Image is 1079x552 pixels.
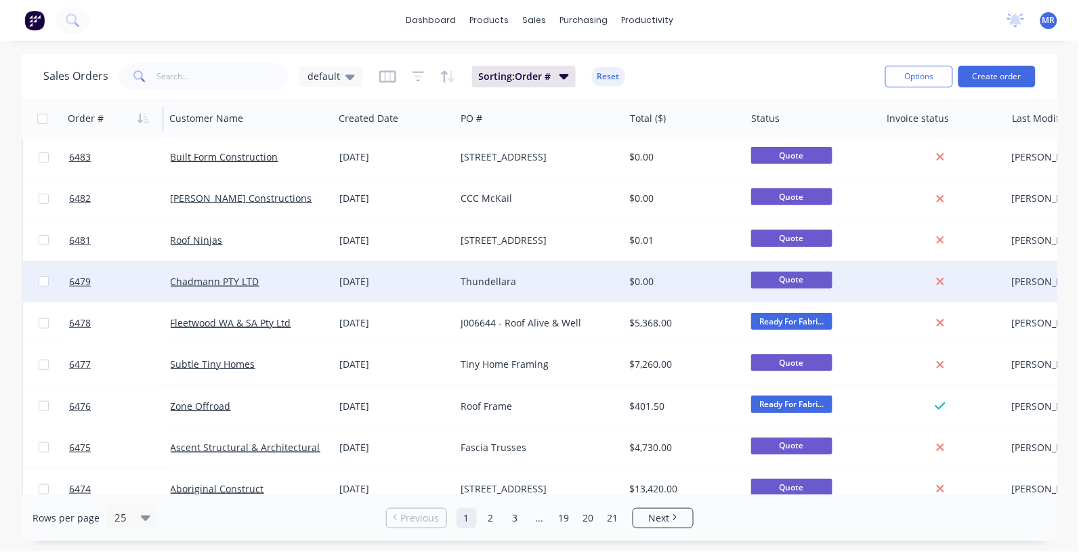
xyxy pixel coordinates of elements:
h1: Sales Orders [43,70,108,83]
a: 6481 [69,220,171,261]
div: [DATE] [339,275,450,289]
div: [STREET_ADDRESS] [461,150,611,164]
div: Roof Frame [461,400,611,413]
div: CCC McKail [461,192,611,205]
span: default [308,69,340,83]
a: Page 3 [505,508,526,528]
div: $4,730.00 [630,441,735,454]
button: Options [885,66,953,87]
a: Previous page [387,511,446,525]
a: Jump forward [530,508,550,528]
a: Page 21 [603,508,623,528]
div: Thundellara [461,275,611,289]
div: [DATE] [339,358,450,371]
div: [DATE] [339,482,450,496]
a: 6479 [69,261,171,302]
input: Search... [157,63,289,90]
div: sales [515,10,553,30]
button: Create order [958,66,1036,87]
div: [STREET_ADDRESS] [461,482,611,496]
div: [DATE] [339,316,450,330]
span: 6481 [69,234,91,247]
a: 6478 [69,303,171,343]
button: Reset [592,67,625,86]
div: [DATE] [339,441,450,454]
a: 6476 [69,386,171,427]
span: Previous [400,511,439,525]
div: $0.00 [630,192,735,205]
a: Subtle Tiny Homes [171,358,255,370]
div: Customer Name [169,112,243,125]
div: Created Date [339,112,398,125]
a: [PERSON_NAME] Constructions [171,192,312,205]
span: Rows per page [33,511,100,525]
span: Quote [751,147,832,164]
span: Quote [751,479,832,496]
span: Sorting: Order # [479,70,551,83]
span: 6475 [69,441,91,454]
div: $0.00 [630,275,735,289]
div: [DATE] [339,234,450,247]
span: 6476 [69,400,91,413]
div: $401.50 [630,400,735,413]
a: Next page [633,511,693,525]
a: 6475 [69,427,171,468]
a: Ascent Structural & Architectural Steel [171,441,345,454]
span: MR [1042,14,1055,26]
a: Chadmann PTY LTD [171,275,259,288]
a: Roof Ninjas [171,234,223,247]
button: Sorting:Order # [472,66,576,87]
div: $0.01 [630,234,735,247]
a: Built Form Construction [171,150,278,163]
div: Status [752,112,780,125]
span: 6474 [69,482,91,496]
span: Next [649,511,670,525]
span: 6482 [69,192,91,205]
div: $0.00 [630,150,735,164]
a: Fleetwood WA & SA Pty Ltd [171,316,291,329]
div: purchasing [553,10,614,30]
div: [DATE] [339,150,450,164]
span: 6478 [69,316,91,330]
span: 6483 [69,150,91,164]
a: Aboriginal Construct [171,482,264,495]
ul: Pagination [381,508,699,528]
div: [DATE] [339,192,450,205]
span: Quote [751,354,832,371]
span: Quote [751,188,832,205]
div: productivity [614,10,680,30]
div: $5,368.00 [630,316,735,330]
a: dashboard [399,10,463,30]
span: Quote [751,438,832,454]
a: Page 20 [578,508,599,528]
div: [STREET_ADDRESS] [461,234,611,247]
a: Page 1 is your current page [457,508,477,528]
a: Page 19 [554,508,574,528]
div: PO # [461,112,482,125]
div: Total ($) [630,112,666,125]
img: Factory [24,10,45,30]
a: Zone Offroad [171,400,231,412]
div: [DATE] [339,400,450,413]
a: 6477 [69,344,171,385]
div: Order # [68,112,104,125]
span: Ready For Fabri... [751,396,832,412]
span: 6477 [69,358,91,371]
a: 6474 [69,469,171,509]
div: $7,260.00 [630,358,735,371]
a: 6482 [69,178,171,219]
div: Invoice status [887,112,950,125]
span: 6479 [69,275,91,289]
span: Ready For Fabri... [751,313,832,330]
div: products [463,10,515,30]
div: Fascia Trusses [461,441,611,454]
div: J006644 - Roof Alive & Well [461,316,611,330]
span: Quote [751,272,832,289]
a: Page 2 [481,508,501,528]
a: 6483 [69,137,171,177]
div: Tiny Home Framing [461,358,611,371]
div: $13,420.00 [630,482,735,496]
span: Quote [751,230,832,247]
